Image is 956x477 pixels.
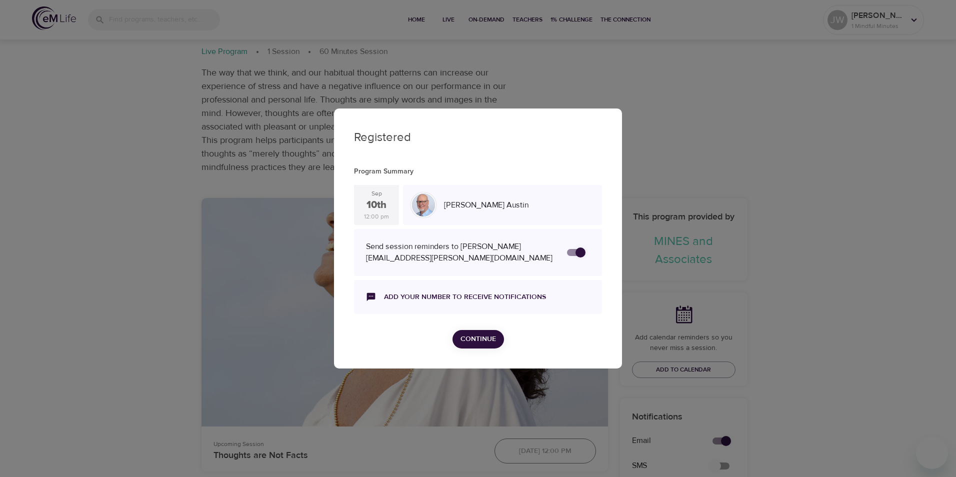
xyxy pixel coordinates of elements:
[384,292,546,302] a: Add your number to receive notifications
[366,198,386,212] div: 10th
[354,128,602,146] p: Registered
[366,241,557,264] div: Send session reminders to [PERSON_NAME][EMAIL_ADDRESS][PERSON_NAME][DOMAIN_NAME]
[440,195,598,215] div: [PERSON_NAME] Austin
[371,189,382,198] div: Sep
[354,166,602,177] p: Program Summary
[452,330,504,348] button: Continue
[364,212,389,221] div: 12:00 pm
[460,333,496,345] span: Continue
